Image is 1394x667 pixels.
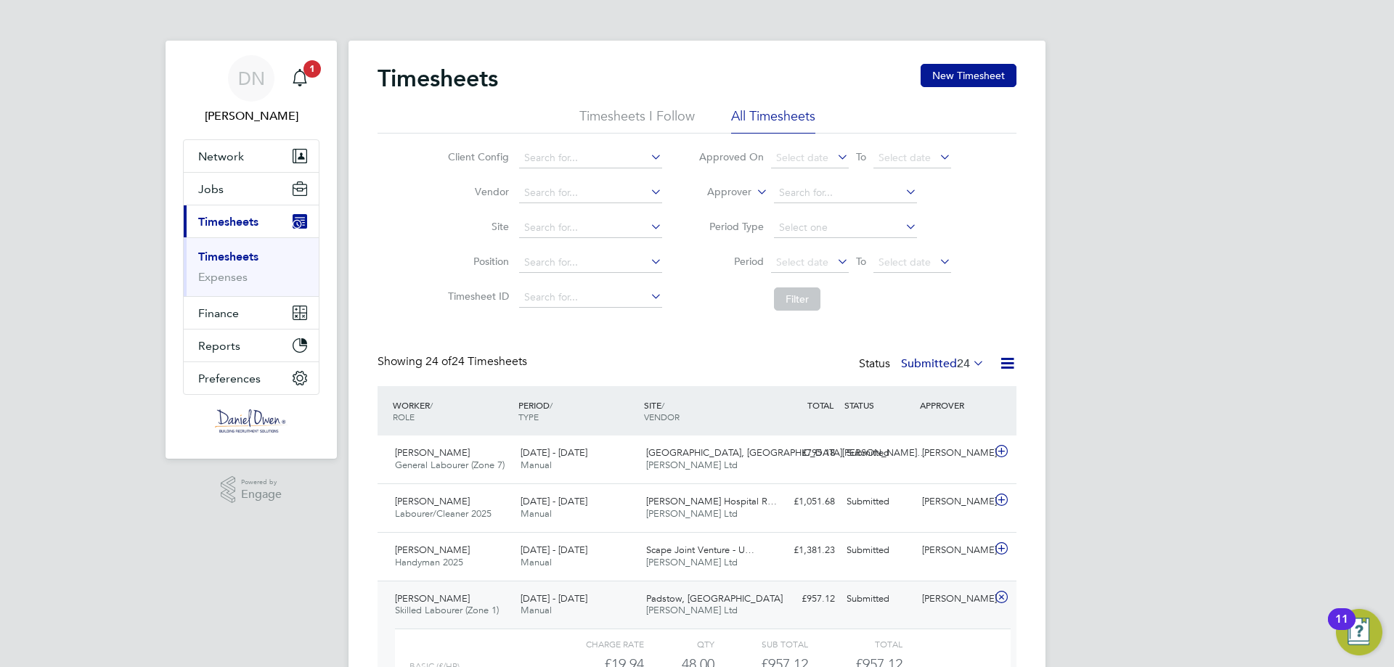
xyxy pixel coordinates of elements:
[238,69,265,88] span: DN
[215,409,288,433] img: danielowen-logo-retina.png
[519,148,662,168] input: Search for...
[916,539,992,562] div: [PERSON_NAME]
[1335,619,1348,638] div: 11
[519,287,662,308] input: Search for...
[550,635,644,652] div: Charge rate
[646,459,738,471] span: [PERSON_NAME] Ltd
[198,182,224,196] span: Jobs
[521,459,552,471] span: Manual
[444,255,509,268] label: Position
[425,354,452,369] span: 24 of
[521,507,552,520] span: Manual
[859,354,987,375] div: Status
[425,354,527,369] span: 24 Timesheets
[521,592,587,605] span: [DATE] - [DATE]
[841,490,916,514] div: Submitted
[776,151,828,164] span: Select date
[879,151,931,164] span: Select date
[921,64,1016,87] button: New Timesheet
[378,64,498,93] h2: Timesheets
[646,544,754,556] span: Scape Joint Venture - U…
[198,339,240,353] span: Reports
[646,604,738,616] span: [PERSON_NAME] Ltd
[916,392,992,418] div: APPROVER
[852,147,871,166] span: To
[395,604,499,616] span: Skilled Labourer (Zone 1)
[841,392,916,418] div: STATUS
[686,185,751,200] label: Approver
[221,476,282,504] a: Powered byEngage
[957,356,970,371] span: 24
[393,411,415,422] span: ROLE
[714,635,808,652] div: Sub Total
[184,297,319,329] button: Finance
[444,150,509,163] label: Client Config
[198,150,244,163] span: Network
[765,539,841,562] div: £1,381.23
[661,399,664,411] span: /
[395,592,470,605] span: [PERSON_NAME]
[183,55,319,125] a: DN[PERSON_NAME]
[841,587,916,611] div: Submitted
[550,399,553,411] span: /
[515,392,640,430] div: PERIOD
[519,218,662,238] input: Search for...
[776,255,828,269] span: Select date
[765,587,841,611] div: £957.12
[646,592,783,605] span: Padstow, [GEOGRAPHIC_DATA]
[444,290,509,303] label: Timesheet ID
[644,635,714,652] div: QTY
[521,544,587,556] span: [DATE] - [DATE]
[852,252,871,271] span: To
[518,411,539,422] span: TYPE
[395,556,463,568] span: Handyman 2025
[395,446,470,459] span: [PERSON_NAME]
[395,507,492,520] span: Labourer/Cleaner 2025
[241,476,282,488] span: Powered by
[184,237,319,296] div: Timesheets
[198,372,261,385] span: Preferences
[916,587,992,611] div: [PERSON_NAME]
[774,218,917,238] input: Select one
[395,495,470,507] span: [PERSON_NAME]
[698,220,764,233] label: Period Type
[765,490,841,514] div: £1,051.68
[731,107,815,134] li: All Timesheets
[184,140,319,172] button: Network
[698,255,764,268] label: Period
[378,354,530,369] div: Showing
[841,441,916,465] div: Submitted
[198,306,239,320] span: Finance
[521,604,552,616] span: Manual
[198,250,258,263] a: Timesheets
[808,635,902,652] div: Total
[184,362,319,394] button: Preferences
[698,150,764,163] label: Approved On
[521,495,587,507] span: [DATE] - [DATE]
[1336,609,1382,655] button: Open Resource Center, 11 new notifications
[916,441,992,465] div: [PERSON_NAME]
[646,446,926,459] span: [GEOGRAPHIC_DATA], [GEOGRAPHIC_DATA][PERSON_NAME]…
[774,287,820,311] button: Filter
[644,411,680,422] span: VENDOR
[521,446,587,459] span: [DATE] - [DATE]
[521,556,552,568] span: Manual
[198,215,258,229] span: Timesheets
[444,185,509,198] label: Vendor
[430,399,433,411] span: /
[640,392,766,430] div: SITE
[841,539,916,562] div: Submitted
[807,399,833,411] span: TOTAL
[646,556,738,568] span: [PERSON_NAME] Ltd
[184,330,319,361] button: Reports
[395,459,505,471] span: General Labourer (Zone 7)
[879,255,931,269] span: Select date
[183,107,319,125] span: Danielle Nail
[166,41,337,459] nav: Main navigation
[916,490,992,514] div: [PERSON_NAME]
[901,356,985,371] label: Submitted
[765,441,841,465] div: £795.18
[184,205,319,237] button: Timesheets
[183,409,319,433] a: Go to home page
[519,253,662,273] input: Search for...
